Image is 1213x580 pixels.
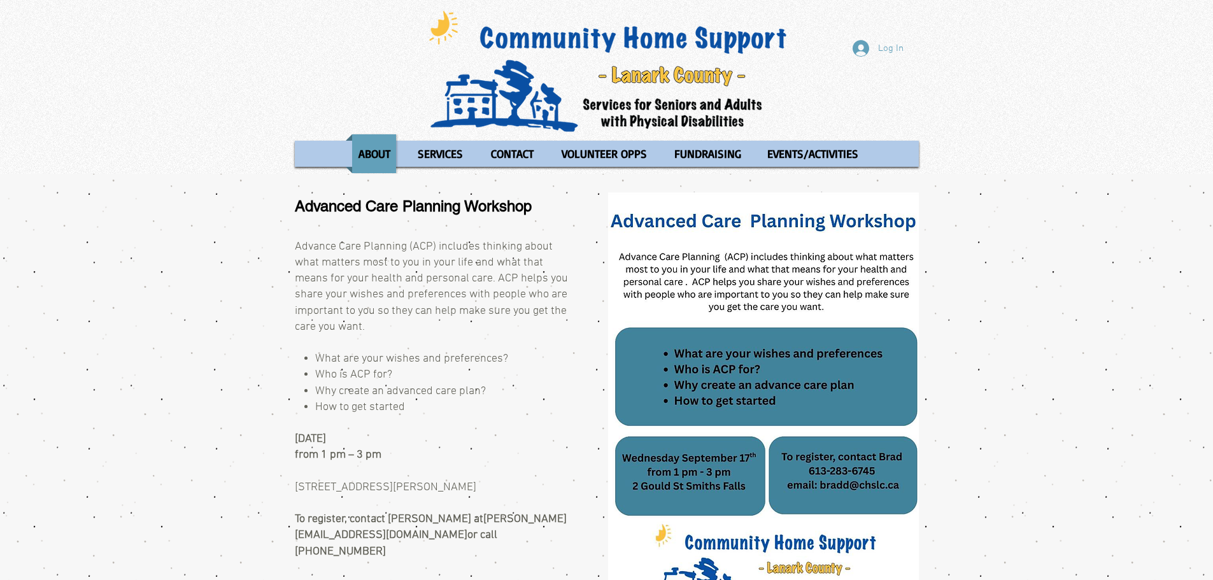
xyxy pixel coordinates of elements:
[295,432,381,462] span: [DATE] from 1 pm – 3 pm
[295,513,567,558] span: To register, contact [PERSON_NAME] at or call [PHONE_NUMBER]
[762,134,864,173] p: EVENTS/ACTIVITIES
[295,197,532,215] span: Advanced Care Planning Workshop
[346,134,402,173] a: ABOUT
[669,134,747,173] p: FUNDRAISING
[295,240,568,334] span: Advance Care Planning (ACP) includes thinking about what matters most to you in your life and wha...
[315,368,392,381] span: Who is ACP for?
[315,400,405,414] span: How to get started ​
[844,36,912,60] button: Log In
[406,134,475,173] a: SERVICES
[478,134,546,173] a: CONTACT
[295,481,476,494] span: [STREET_ADDRESS][PERSON_NAME]
[556,134,653,173] p: VOLUNTEER OPPS
[353,134,396,173] p: ABOUT
[315,385,486,398] span: Why create an advanced care plan?
[412,134,469,173] p: SERVICES
[550,134,659,173] a: VOLUNTEER OPPS
[662,134,752,173] a: FUNDRAISING
[755,134,870,173] a: EVENTS/ACTIVITIES
[485,134,539,173] p: CONTACT
[874,42,908,55] span: Log In
[295,134,919,173] nav: Site
[315,352,508,365] span: What are your wishes and preferences?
